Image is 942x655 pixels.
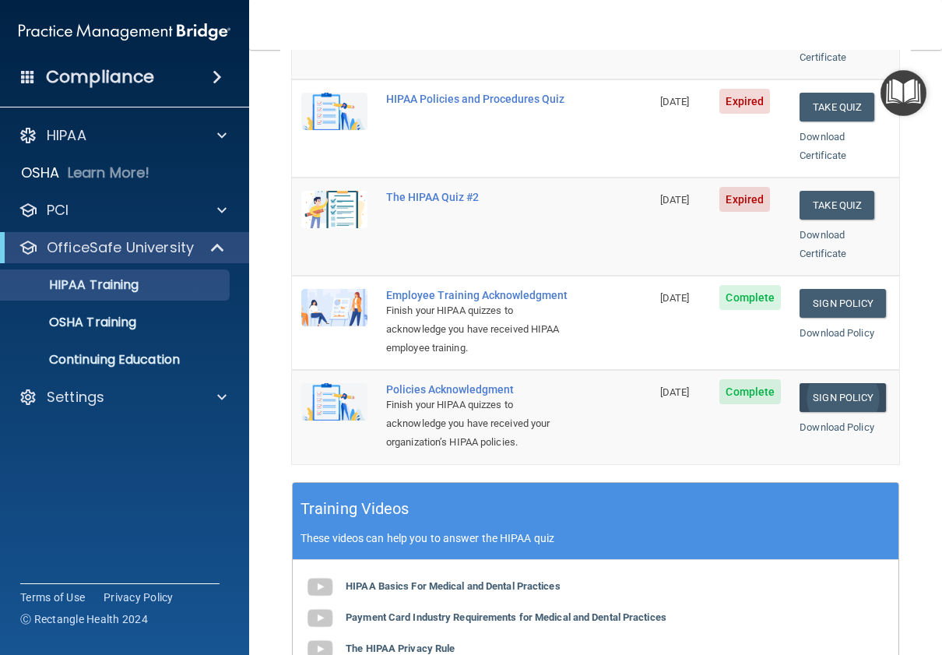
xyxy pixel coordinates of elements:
[21,164,60,182] p: OSHA
[880,70,926,116] button: Open Resource Center
[386,383,573,396] div: Policies Acknowledgment
[19,388,227,407] a: Settings
[10,315,136,330] p: OSHA Training
[660,96,690,107] span: [DATE]
[19,126,227,145] a: HIPAA
[660,292,690,304] span: [DATE]
[346,580,561,592] b: HIPAA Basics For Medical and Dental Practices
[301,532,891,544] p: These videos can help you to answer the HIPAA quiz
[660,386,690,398] span: [DATE]
[800,191,874,220] button: Take Quiz
[719,379,781,404] span: Complete
[800,93,874,121] button: Take Quiz
[800,289,886,318] a: Sign Policy
[10,277,139,293] p: HIPAA Training
[304,572,336,603] img: gray_youtube_icon.38fcd6cc.png
[10,352,223,368] p: Continuing Education
[346,643,455,654] b: The HIPAA Privacy Rule
[386,191,573,203] div: The HIPAA Quiz #2
[304,603,336,634] img: gray_youtube_icon.38fcd6cc.png
[800,33,846,63] a: Download Certificate
[19,201,227,220] a: PCI
[800,383,886,412] a: Sign Policy
[719,187,770,212] span: Expired
[20,590,85,605] a: Terms of Use
[346,611,666,623] b: Payment Card Industry Requirements for Medical and Dental Practices
[673,544,923,607] iframe: Drift Widget Chat Controller
[104,590,174,605] a: Privacy Policy
[800,421,874,433] a: Download Policy
[386,93,573,105] div: HIPAA Policies and Procedures Quiz
[719,285,781,310] span: Complete
[386,289,573,301] div: Employee Training Acknowledgment
[46,66,154,88] h4: Compliance
[47,388,104,407] p: Settings
[19,238,226,257] a: OfficeSafe University
[47,126,86,145] p: HIPAA
[301,495,409,523] h5: Training Videos
[47,201,69,220] p: PCI
[68,164,150,182] p: Learn More!
[660,194,690,206] span: [DATE]
[386,396,573,452] div: Finish your HIPAA quizzes to acknowledge you have received your organization’s HIPAA policies.
[719,89,770,114] span: Expired
[47,238,194,257] p: OfficeSafe University
[800,229,846,259] a: Download Certificate
[19,16,230,48] img: PMB logo
[386,301,573,357] div: Finish your HIPAA quizzes to acknowledge you have received HIPAA employee training.
[800,131,846,161] a: Download Certificate
[20,611,148,627] span: Ⓒ Rectangle Health 2024
[800,327,874,339] a: Download Policy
